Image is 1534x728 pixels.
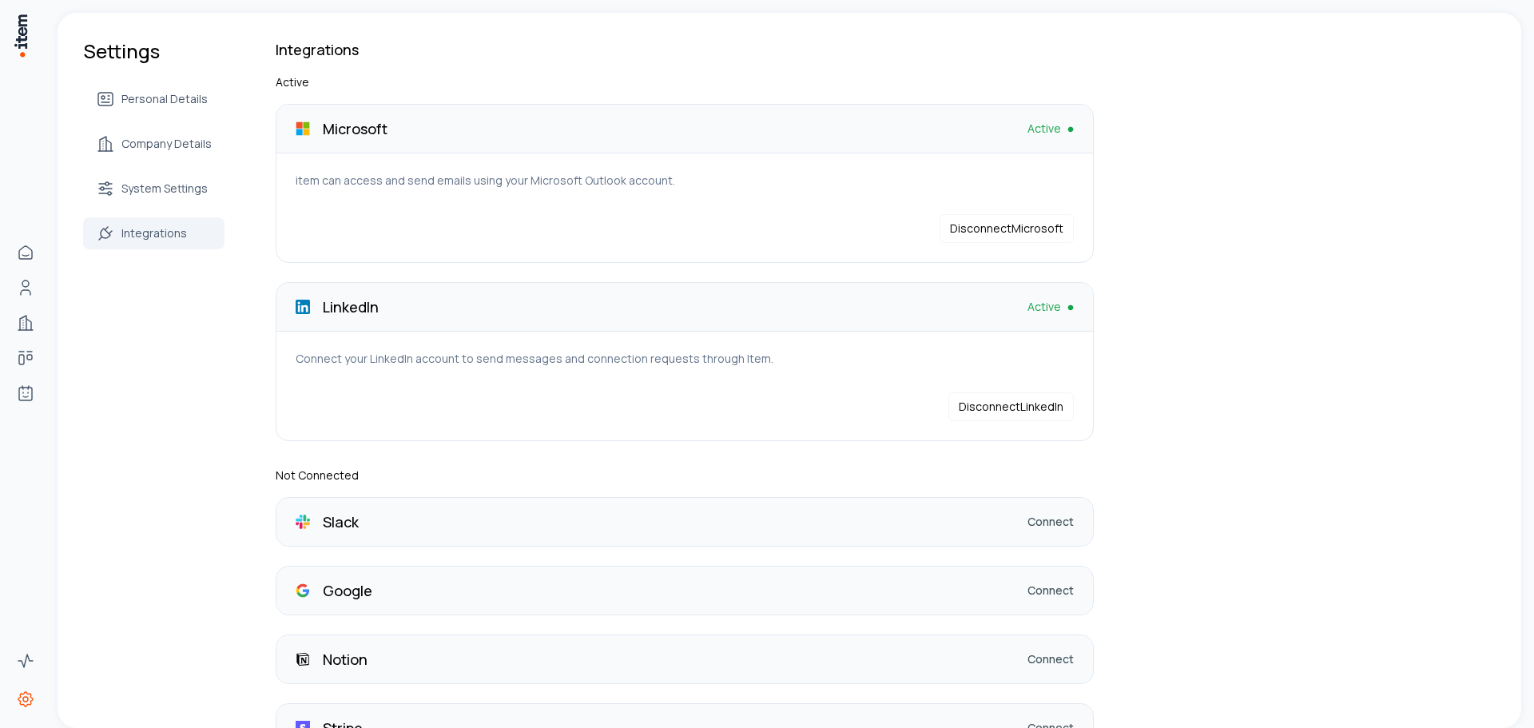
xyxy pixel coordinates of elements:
[83,217,225,249] a: Integrations
[948,392,1074,421] button: DisconnectLinkedIn
[323,648,368,670] p: Notion
[10,377,42,409] a: Agents
[121,91,208,107] span: Personal Details
[323,296,379,318] p: LinkedIn
[1027,299,1061,315] span: Active
[13,13,29,58] img: Item Brain Logo
[323,511,359,533] p: Slack
[296,121,310,136] img: Microsoft logo
[296,652,310,666] img: Notion logo
[10,342,42,374] a: Deals
[323,579,372,602] p: Google
[1027,583,1074,599] a: Connect
[83,173,225,205] a: System Settings
[940,214,1074,243] button: DisconnectMicrosoft
[1027,121,1061,137] span: Active
[1027,651,1074,667] a: Connect
[296,515,310,529] img: Slack logo
[10,237,42,269] a: Home
[83,128,225,160] a: Company Details
[121,225,187,241] span: Integrations
[296,351,1074,367] p: Connect your LinkedIn account to send messages and connection requests through Item.
[83,38,225,64] h1: Settings
[276,74,1094,91] p: Active
[296,583,310,598] img: Google logo
[121,136,212,152] span: Company Details
[1027,514,1074,530] a: Connect
[10,307,42,339] a: Companies
[10,683,42,715] a: Settings
[276,467,1094,484] p: Not Connected
[323,117,387,140] p: Microsoft
[296,173,1074,189] p: item can access and send emails using your Microsoft Outlook account.
[10,645,42,677] a: Activity
[121,181,208,197] span: System Settings
[276,38,1094,61] h2: Integrations
[83,83,225,115] a: Personal Details
[10,272,42,304] a: People
[296,300,310,314] img: LinkedIn logo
